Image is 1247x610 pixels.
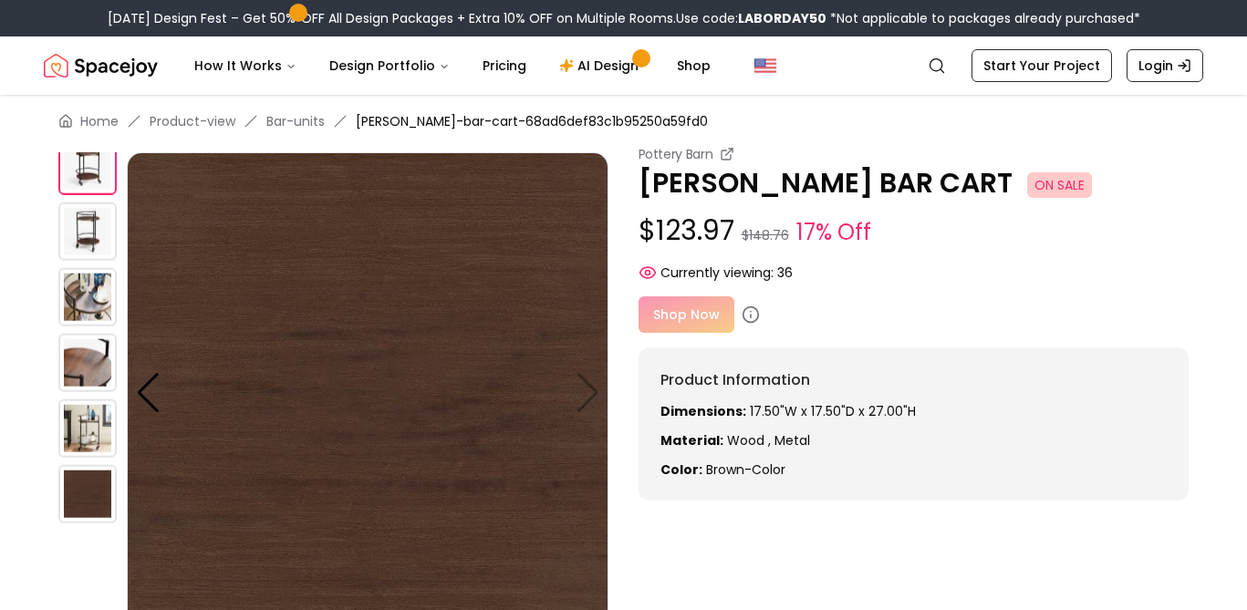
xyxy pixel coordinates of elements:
strong: Dimensions: [660,402,746,420]
a: Product-view [150,112,235,130]
b: LABORDAY50 [738,9,826,27]
small: Pottery Barn [639,145,713,163]
p: 17.50"W x 17.50"D x 27.00"H [660,402,1168,420]
a: Pricing [468,47,541,84]
img: https://storage.googleapis.com/spacejoy-main/assets/60b0d944a4c72c00239b2c4b/product_3_4pgofe99j132 [58,268,117,326]
p: [PERSON_NAME] BAR CART [639,167,1190,200]
img: https://storage.googleapis.com/spacejoy-main/assets/60b0d944a4c72c00239b2c4b/product_4_cnjc5e9n7f15 [58,334,117,392]
span: *Not applicable to packages already purchased* [826,9,1140,27]
nav: Main [180,47,725,84]
a: Home [80,112,119,130]
span: ON SALE [1027,172,1092,198]
strong: Color: [660,460,702,479]
img: https://storage.googleapis.com/spacejoy-main/assets/60b0d944a4c72c00239b2c4b/product_2_h322eo4ogpbe [58,202,117,261]
a: Bar-units [266,112,325,130]
span: Use code: [676,9,826,27]
a: Login [1127,49,1203,82]
button: Design Portfolio [315,47,464,84]
img: Spacejoy Logo [44,47,158,84]
span: 36 [777,264,793,282]
a: Start Your Project [972,49,1112,82]
a: Spacejoy [44,47,158,84]
div: [DATE] Design Fest – Get 50% OFF All Design Packages + Extra 10% OFF on Multiple Rooms. [108,9,1140,27]
small: $148.76 [742,226,789,244]
a: AI Design [545,47,659,84]
img: https://storage.googleapis.com/spacejoy-main/assets/60b0d944a4c72c00239b2c4b/product_1_5mfed6pm33j [58,137,117,195]
button: How It Works [180,47,311,84]
a: Shop [662,47,725,84]
small: 17% Off [796,216,871,249]
span: Wood , Metal [727,431,810,450]
nav: breadcrumb [58,112,1189,130]
img: United States [754,55,776,77]
p: $123.97 [639,214,1190,249]
nav: Global [44,36,1203,95]
strong: Material: [660,431,723,450]
span: Currently viewing: [660,264,774,282]
span: brown-color [706,460,785,479]
h6: Product Information [660,369,1168,391]
img: https://storage.googleapis.com/spacejoy-main/assets/60b0d944a4c72c00239b2c4b/product_5_abhc5opmeao [58,399,117,458]
img: https://storage.googleapis.com/spacejoy-main/assets/60b0d944a4c72c00239b2c4b/product_0_0ccgoj1ahhcd6 [58,465,117,523]
span: [PERSON_NAME]-bar-cart-68ad6def83c1b95250a59fd0 [356,112,708,130]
